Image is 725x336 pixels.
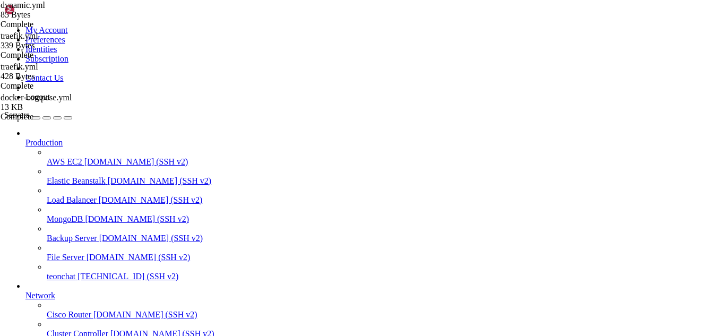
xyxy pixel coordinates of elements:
[1,93,72,102] span: docker-compose.yml
[1,81,107,91] div: Complete
[1,50,107,60] div: Complete
[1,1,107,20] span: dynamic.yml
[1,62,107,81] span: traefik.yml
[1,31,107,50] span: traefik.yml
[1,31,38,40] span: traefik.yml
[1,112,107,122] div: Complete
[1,93,107,112] span: docker-compose.yml
[1,41,107,50] div: 339 Bytes
[1,62,38,71] span: traefik.yml
[1,20,107,29] div: Complete
[1,1,45,10] span: dynamic.yml
[1,72,107,81] div: 428 Bytes
[1,10,107,20] div: 85 Bytes
[1,102,107,112] div: 13 KB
